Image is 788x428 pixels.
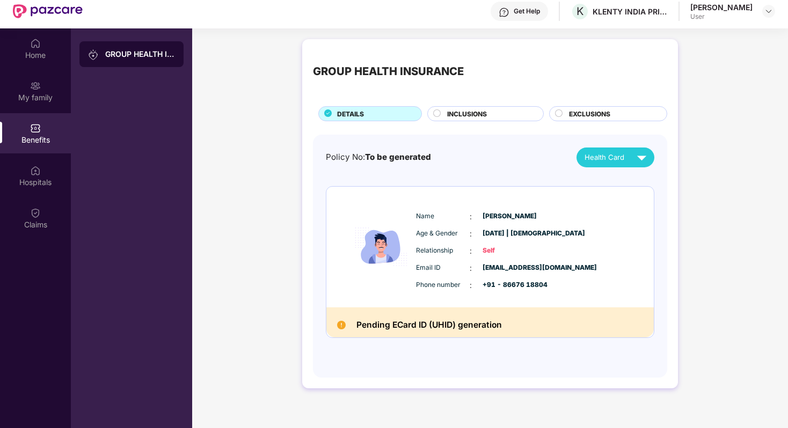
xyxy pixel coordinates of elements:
[326,151,431,164] div: Policy No:
[690,12,753,21] div: User
[514,7,540,16] div: Get Help
[13,4,83,18] img: New Pazcare Logo
[313,63,464,80] div: GROUP HEALTH INSURANCE
[569,109,610,119] span: EXCLUSIONS
[30,208,41,218] img: svg+xml;base64,PHN2ZyBpZD0iQ2xhaW0iIHhtbG5zPSJodHRwOi8vd3d3LnczLm9yZy8yMDAwL3N2ZyIgd2lkdGg9IjIwIi...
[447,109,487,119] span: INCLUSIONS
[337,109,364,119] span: DETAILS
[105,49,175,60] div: GROUP HEALTH INSURANCE
[577,147,654,167] button: Health Card
[470,262,472,274] span: :
[416,246,470,256] span: Relationship
[30,38,41,49] img: svg+xml;base64,PHN2ZyBpZD0iSG9tZSIgeG1sbnM9Imh0dHA6Ly93d3cudzMub3JnLzIwMDAvc3ZnIiB3aWR0aD0iMjAiIG...
[470,279,472,291] span: :
[349,200,413,293] img: icon
[593,6,668,17] div: KLENTY INDIA PRIVATE LIMITED
[416,211,470,222] span: Name
[483,211,536,222] span: [PERSON_NAME]
[632,148,651,167] img: svg+xml;base64,PHN2ZyB4bWxucz0iaHR0cDovL3d3dy53My5vcmcvMjAwMC9zdmciIHZpZXdCb3g9IjAgMCAyNCAyNCIgd2...
[470,228,472,240] span: :
[416,263,470,273] span: Email ID
[30,80,41,91] img: svg+xml;base64,PHN2ZyB3aWR0aD0iMjAiIGhlaWdodD0iMjAiIHZpZXdCb3g9IjAgMCAyMCAyMCIgZmlsbD0ibm9uZSIgeG...
[690,2,753,12] div: [PERSON_NAME]
[585,152,624,163] span: Health Card
[88,49,99,60] img: svg+xml;base64,PHN2ZyB3aWR0aD0iMjAiIGhlaWdodD0iMjAiIHZpZXdCb3g9IjAgMCAyMCAyMCIgZmlsbD0ibm9uZSIgeG...
[499,7,509,18] img: svg+xml;base64,PHN2ZyBpZD0iSGVscC0zMngzMiIgeG1sbnM9Imh0dHA6Ly93d3cudzMub3JnLzIwMDAvc3ZnIiB3aWR0aD...
[483,280,536,290] span: +91 - 86676 18804
[416,228,470,239] span: Age & Gender
[356,318,502,333] h2: Pending ECard ID (UHID) generation
[483,263,536,273] span: [EMAIL_ADDRESS][DOMAIN_NAME]
[30,165,41,176] img: svg+xml;base64,PHN2ZyBpZD0iSG9zcGl0YWxzIiB4bWxucz0iaHR0cDovL3d3dy53My5vcmcvMjAwMC9zdmciIHdpZHRoPS...
[416,280,470,290] span: Phone number
[764,7,773,16] img: svg+xml;base64,PHN2ZyBpZD0iRHJvcGRvd24tMzJ4MzIiIHhtbG5zPSJodHRwOi8vd3d3LnczLm9yZy8yMDAwL3N2ZyIgd2...
[365,152,431,162] span: To be generated
[483,228,536,239] span: [DATE] | [DEMOGRAPHIC_DATA]
[30,123,41,134] img: svg+xml;base64,PHN2ZyBpZD0iQmVuZWZpdHMiIHhtbG5zPSJodHRwOi8vd3d3LnczLm9yZy8yMDAwL3N2ZyIgd2lkdGg9Ij...
[483,246,536,256] span: Self
[470,245,472,257] span: :
[470,211,472,223] span: :
[337,321,346,329] img: Pending
[577,5,583,18] span: K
